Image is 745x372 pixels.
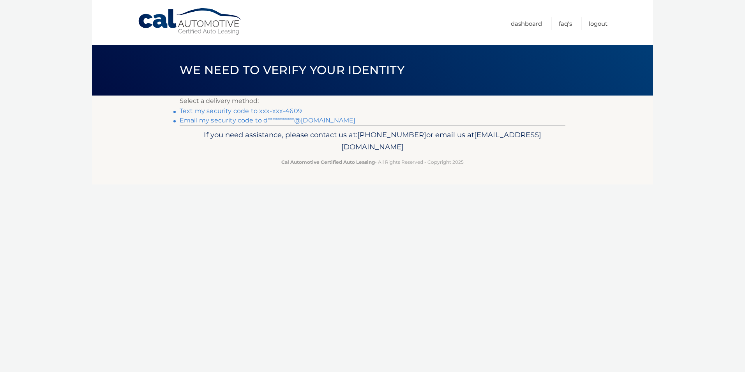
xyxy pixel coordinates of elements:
[180,63,404,77] span: We need to verify your identity
[357,130,426,139] span: [PHONE_NUMBER]
[589,17,607,30] a: Logout
[281,159,375,165] strong: Cal Automotive Certified Auto Leasing
[180,96,565,106] p: Select a delivery method:
[185,129,560,154] p: If you need assistance, please contact us at: or email us at
[138,8,243,35] a: Cal Automotive
[511,17,542,30] a: Dashboard
[559,17,572,30] a: FAQ's
[180,107,302,115] a: Text my security code to xxx-xxx-4609
[185,158,560,166] p: - All Rights Reserved - Copyright 2025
